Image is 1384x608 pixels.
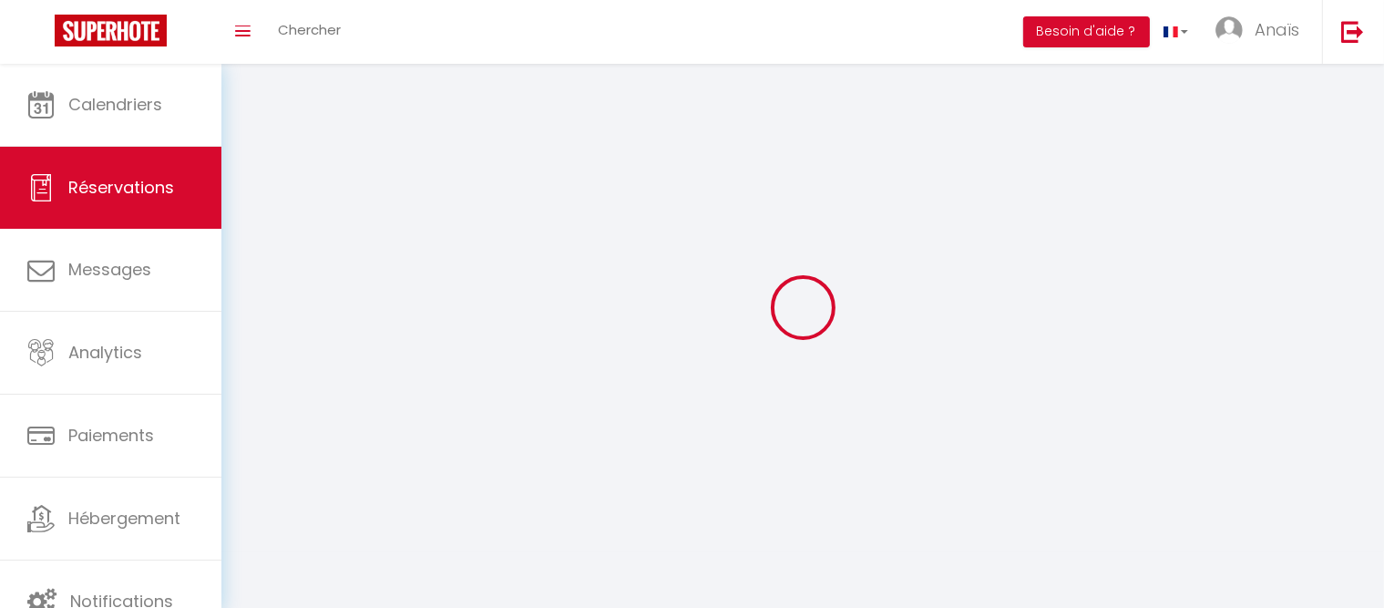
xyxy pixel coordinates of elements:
[15,7,69,62] button: Ouvrir le widget de chat LiveChat
[1023,16,1150,47] button: Besoin d'aide ?
[68,341,142,364] span: Analytics
[1255,18,1299,41] span: Anaïs
[55,15,167,46] img: Super Booking
[278,20,341,39] span: Chercher
[68,507,180,530] span: Hébergement
[68,93,162,116] span: Calendriers
[1341,20,1364,43] img: logout
[68,424,154,447] span: Paiements
[68,258,151,281] span: Messages
[1215,16,1243,44] img: ...
[68,176,174,199] span: Réservations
